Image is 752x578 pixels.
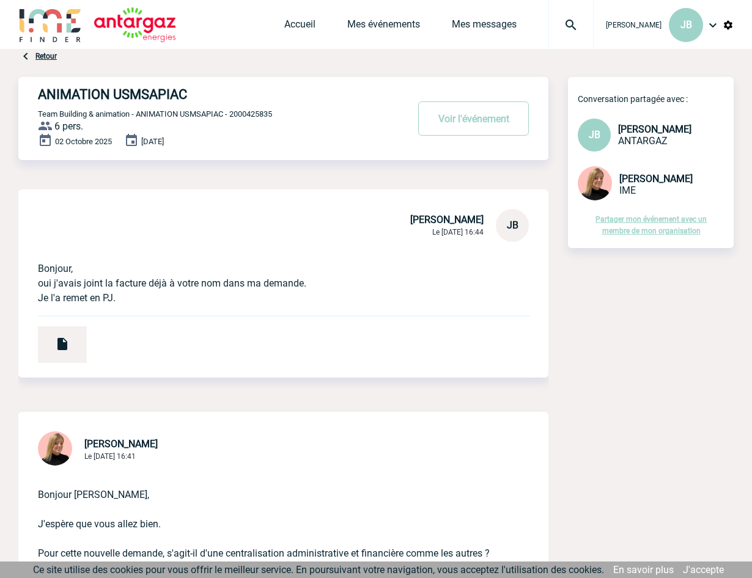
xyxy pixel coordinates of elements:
p: Bonjour, oui j'avais joint la facture déjà à votre nom dans ma demande. Je l'a remet en PJ. [38,242,495,305]
span: 02 Octobre 2025 [55,137,112,146]
span: Le [DATE] 16:44 [432,228,484,236]
span: Ce site utilise des cookies pour vous offrir le meilleur service. En poursuivant votre navigation... [33,564,604,576]
button: Voir l'événement [418,101,529,136]
img: 131233-0.png [38,431,72,466]
span: [PERSON_NAME] [618,123,691,135]
span: 6 pers. [54,120,83,132]
a: Mes messages [452,18,517,35]
span: IME [619,185,636,196]
span: JB [680,19,692,31]
a: Mes événements [347,18,420,35]
a: Retour [35,52,57,60]
span: ANTARGAZ [618,135,668,147]
h4: ANIMATION USMSAPIAC [38,87,371,102]
span: [PERSON_NAME] [410,214,484,225]
p: Conversation partagée avec : [578,94,734,104]
a: En savoir plus [613,564,674,576]
img: IME-Finder [18,7,82,42]
span: Team Building & animation - ANIMATION USMSAPIAC - 2000425835 [38,109,272,119]
a: Partager mon événement avec un membre de mon organisation [595,215,707,235]
img: 131233-0.png [578,166,612,200]
span: Le [DATE] 16:41 [84,452,136,461]
span: [DATE] [141,137,164,146]
a: Accueil [284,18,315,35]
span: JB [589,129,600,141]
span: JB [507,219,518,231]
a: J'accepte [683,564,724,576]
span: [PERSON_NAME] [84,438,158,450]
span: [PERSON_NAME] [619,173,693,185]
span: [PERSON_NAME] [606,21,662,29]
a: 25-09-usm-IDEAL-Meetings-Events-pour-ANTARGAZ-F20250930-13884.pdf [18,333,87,345]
